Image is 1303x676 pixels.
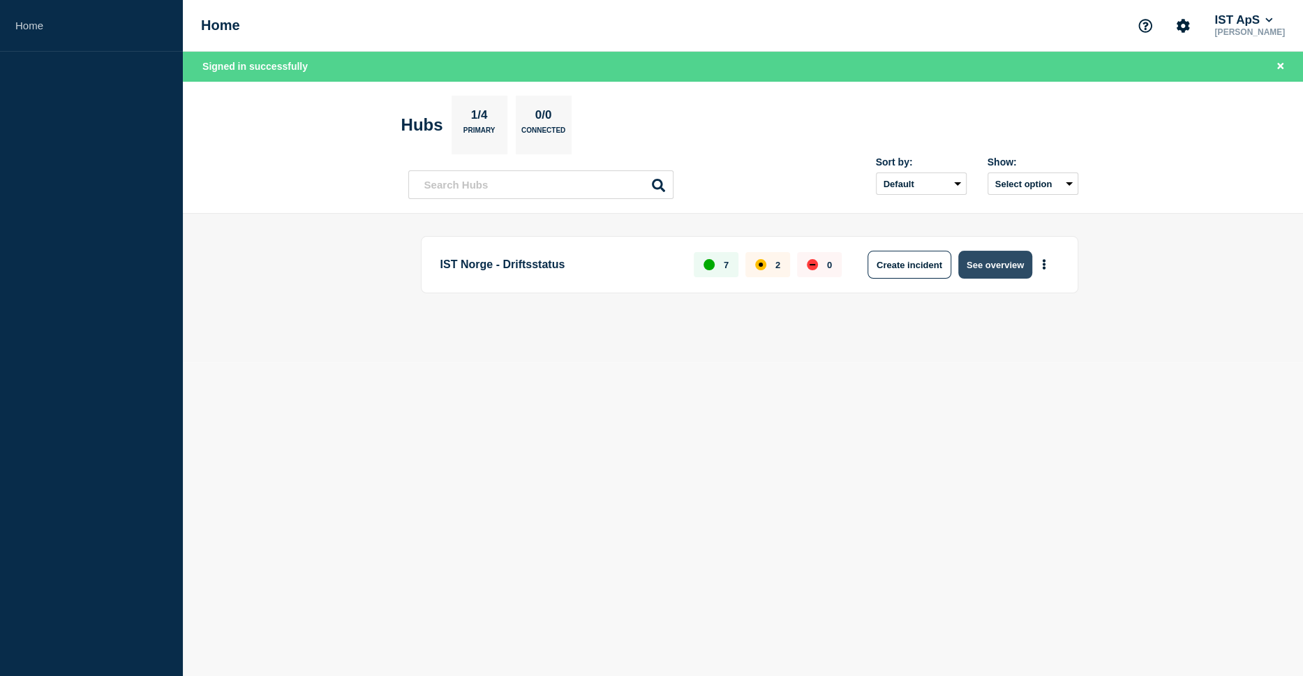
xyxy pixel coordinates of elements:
h1: Home [201,17,240,34]
p: Primary [463,126,496,141]
button: Close banner [1272,59,1289,75]
select: Sort by [876,172,967,195]
button: IST ApS [1212,13,1275,27]
div: Show: [988,156,1078,168]
p: 7 [724,260,729,270]
button: Create incident [868,251,951,279]
button: Select option [988,172,1078,195]
button: More actions [1035,252,1053,278]
p: 0 [827,260,832,270]
button: See overview [958,251,1032,279]
div: affected [755,259,766,270]
div: Sort by: [876,156,967,168]
div: up [703,259,715,270]
input: Search Hubs [408,170,673,199]
button: Support [1131,11,1160,41]
p: 0/0 [530,108,557,126]
div: down [807,259,818,270]
p: [PERSON_NAME] [1212,27,1288,37]
p: IST Norge - Driftsstatus [440,251,678,279]
p: 2 [775,260,780,270]
button: Account settings [1168,11,1198,41]
h2: Hubs [401,115,443,135]
span: Signed in successfully [202,61,308,72]
p: 1/4 [466,108,493,126]
p: Connected [521,126,565,141]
